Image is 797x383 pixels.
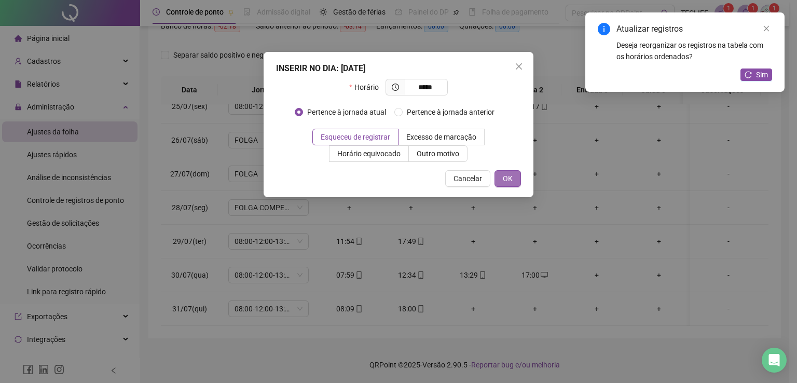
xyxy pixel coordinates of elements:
[762,348,787,373] div: Open Intercom Messenger
[445,170,490,187] button: Cancelar
[740,69,772,81] button: Sim
[417,149,459,158] span: Outro motivo
[511,58,527,75] button: Close
[763,25,770,32] span: close
[406,133,476,141] span: Excesso de marcação
[276,62,521,75] div: INSERIR NO DIA : [DATE]
[598,23,610,35] span: info-circle
[454,173,482,184] span: Cancelar
[756,69,768,80] span: Sim
[392,84,399,91] span: clock-circle
[503,173,513,184] span: OK
[494,170,521,187] button: OK
[349,79,385,95] label: Horário
[337,149,401,158] span: Horário equivocado
[303,106,390,118] span: Pertence à jornada atual
[515,62,523,71] span: close
[403,106,499,118] span: Pertence à jornada anterior
[321,133,390,141] span: Esqueceu de registrar
[761,23,772,34] a: Close
[616,23,772,35] div: Atualizar registros
[616,39,772,62] div: Deseja reorganizar os registros na tabela com os horários ordenados?
[745,71,752,78] span: reload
